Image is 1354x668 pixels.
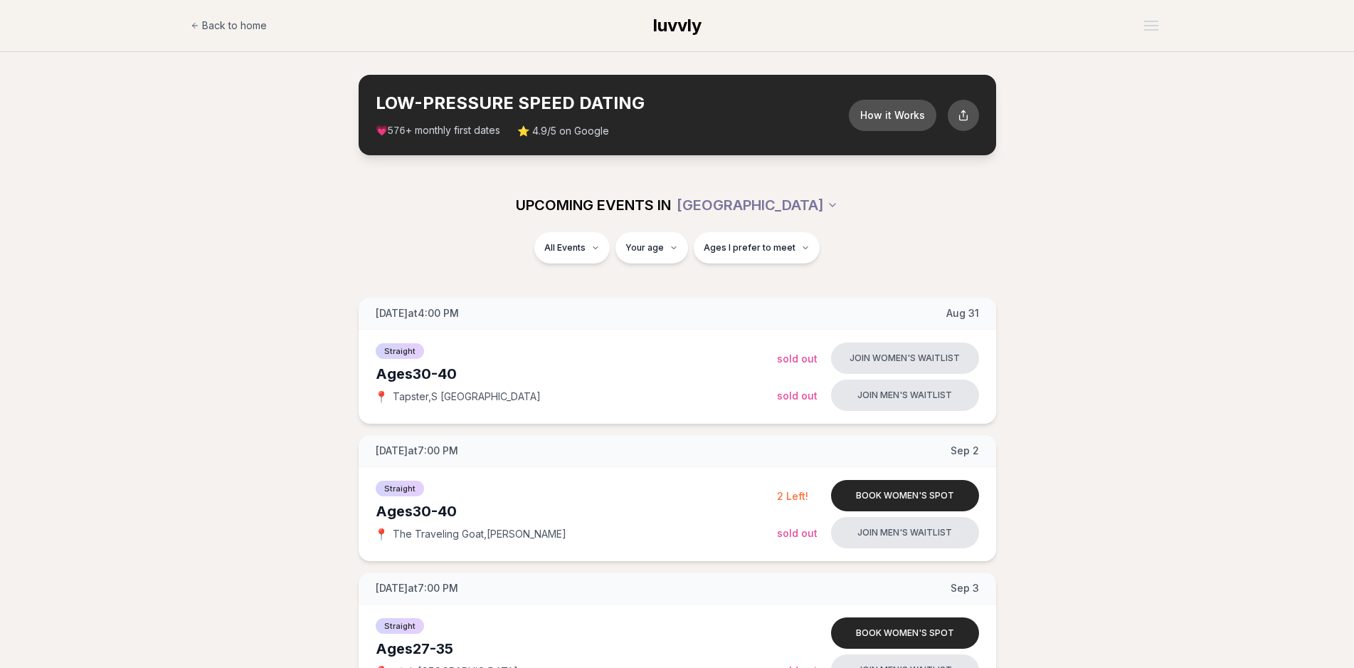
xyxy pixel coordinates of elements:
span: The Traveling Goat , [PERSON_NAME] [393,527,566,541]
span: Tapster , S [GEOGRAPHIC_DATA] [393,390,541,404]
span: Straight [376,618,424,634]
span: Sold Out [777,390,818,402]
span: Sold Out [777,353,818,365]
span: Sold Out [777,527,818,539]
div: Ages 30-40 [376,501,777,521]
span: 💗 + monthly first dates [376,123,500,138]
span: Your age [625,242,664,254]
span: UPCOMING EVENTS IN [516,195,671,215]
button: Join men's waitlist [831,517,979,548]
span: 576 [388,125,406,137]
a: luvvly [653,14,702,37]
div: Ages 30-40 [376,364,777,384]
button: Book women's spot [831,617,979,649]
span: Aug 31 [946,306,979,320]
div: Ages 27-35 [376,639,777,659]
button: [GEOGRAPHIC_DATA] [677,189,838,221]
span: All Events [544,242,586,254]
span: 2 Left! [777,490,808,502]
span: [DATE] at 7:00 PM [376,444,458,458]
button: All Events [534,232,610,263]
button: Join men's waitlist [831,380,979,411]
button: Your age [615,232,688,263]
span: 📍 [376,391,387,402]
span: 📍 [376,528,387,540]
span: Sep 3 [951,581,979,595]
button: Join women's waitlist [831,343,979,374]
span: Ages I prefer to meet [704,242,795,254]
span: Straight [376,481,424,496]
span: [DATE] at 7:00 PM [376,581,458,595]
button: Book women's spot [831,480,979,511]
button: Ages I prefer to meet [694,232,820,263]
span: ⭐ 4.9/5 on Google [517,124,609,138]
span: Straight [376,343,424,359]
a: Back to home [191,11,267,40]
span: luvvly [653,15,702,36]
span: [DATE] at 4:00 PM [376,306,459,320]
span: Sep 2 [951,444,979,458]
span: Back to home [202,19,267,33]
h2: LOW-PRESSURE SPEED DATING [376,92,849,115]
button: Open menu [1138,15,1164,36]
button: How it Works [849,100,936,131]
